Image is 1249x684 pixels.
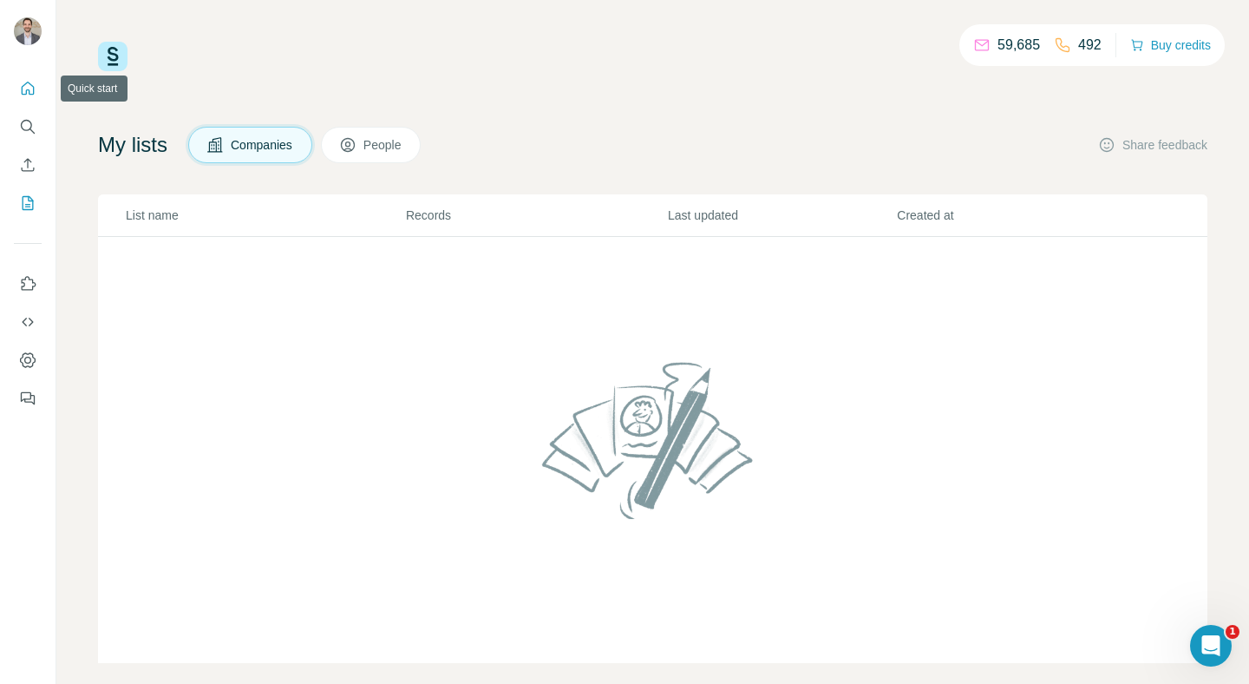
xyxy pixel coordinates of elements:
[98,42,128,71] img: Surfe Logo
[14,306,42,338] button: Use Surfe API
[14,187,42,219] button: My lists
[1190,625,1232,667] iframe: Intercom live chat
[14,111,42,142] button: Search
[14,383,42,414] button: Feedback
[1078,35,1102,56] p: 492
[14,73,42,104] button: Quick start
[406,207,666,224] p: Records
[98,131,167,159] h4: My lists
[897,207,1124,224] p: Created at
[363,136,403,154] span: People
[231,136,294,154] span: Companies
[1226,625,1239,639] span: 1
[535,347,771,533] img: No lists found
[1130,33,1211,57] button: Buy credits
[997,35,1040,56] p: 59,685
[668,207,895,224] p: Last updated
[14,17,42,45] img: Avatar
[14,149,42,181] button: Enrich CSV
[126,207,404,224] p: List name
[14,345,42,376] button: Dashboard
[1098,136,1207,154] button: Share feedback
[14,268,42,299] button: Use Surfe on LinkedIn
